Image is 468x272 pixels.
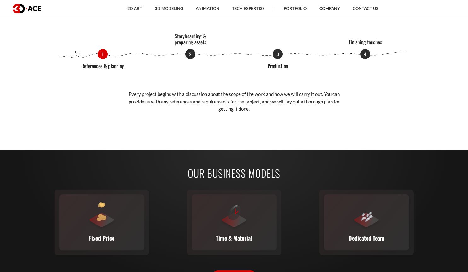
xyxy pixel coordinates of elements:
img: Icon - Time & Material [235,211,239,214]
img: Icon - Fixed Price [99,202,105,207]
div: Go to slide 4 [360,49,370,59]
p: Time & Material [216,234,252,242]
img: Icon - Dedicated Team [367,211,373,219]
p: 2 [185,49,195,59]
p: 4 [360,49,370,59]
img: Icon - Time & Material [235,208,236,213]
img: Icon - Dedicated Team [360,212,367,221]
div: Go to slide 3 [273,49,283,59]
p: Finishing touches [342,39,389,45]
img: Icon - Fixed Price [100,203,105,208]
img: Icon - Time & Material [228,205,241,220]
p: Fixed Price [89,234,114,242]
img: logo dark [13,4,41,13]
p: Dedicated Team [349,234,384,242]
p: Storyboarding & preparing assets [167,33,214,45]
p: Production [254,63,301,69]
h2: Our Business Models [59,166,409,180]
img: Icon - Fixed Price [97,214,106,221]
p: 3 [273,49,283,59]
div: Go to slide 2 [185,49,195,59]
img: Icon - Dedicated Team [364,213,371,222]
p: Every project begins with a discussion about the scope of the work and how we will carry it out. ... [124,91,344,113]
